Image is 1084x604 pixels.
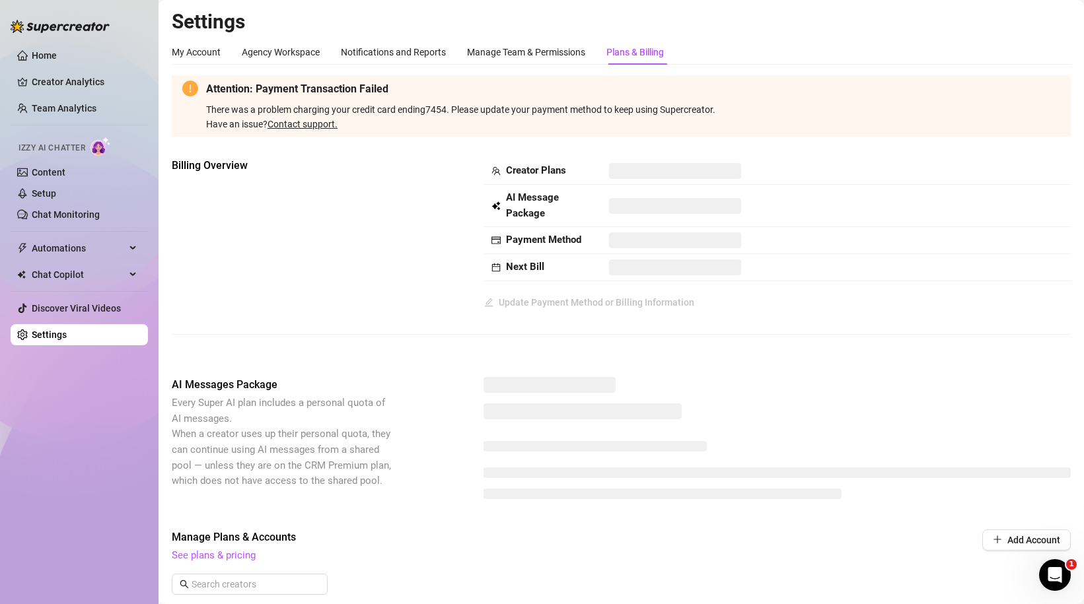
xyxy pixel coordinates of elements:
[1039,559,1071,591] iframe: Intercom live chat
[180,580,189,589] span: search
[341,45,446,59] div: Notifications and Reports
[506,191,559,219] strong: AI Message Package
[32,209,100,220] a: Chat Monitoring
[506,234,581,246] strong: Payment Method
[32,167,65,178] a: Content
[172,529,892,545] span: Manage Plans & Accounts
[182,81,198,96] span: exclamation-circle
[192,577,309,591] input: Search creators
[17,243,28,253] span: thunderbolt
[506,164,566,176] strong: Creator Plans
[1066,559,1077,570] span: 1
[32,238,126,259] span: Automations
[1007,535,1060,545] span: Add Account
[491,166,501,176] span: team
[32,103,96,114] a: Team Analytics
[172,549,256,561] a: See plans & pricing
[467,45,585,59] div: Manage Team & Permissions
[90,137,111,156] img: AI Chatter
[484,292,695,313] button: Update Payment Method or Billing Information
[993,535,1002,544] span: plus
[606,45,664,59] div: Plans & Billing
[506,261,544,273] strong: Next Bill
[172,377,394,393] span: AI Messages Package
[172,397,391,487] span: Every Super AI plan includes a personal quota of AI messages. When a creator uses up their person...
[18,142,85,154] span: Izzy AI Chatter
[268,119,338,129] a: Contact support.
[206,104,1060,131] span: There was a problem charging your credit card ending 7454 . Please update your payment method to ...
[206,117,1060,131] div: Have an issue?
[11,20,110,33] img: logo-BBDzfeDw.svg
[32,264,126,285] span: Chat Copilot
[32,71,137,92] a: Creator Analytics
[32,329,67,340] a: Settings
[491,263,501,272] span: calendar
[32,303,121,314] a: Discover Viral Videos
[242,45,320,59] div: Agency Workspace
[982,529,1071,551] button: Add Account
[172,158,394,174] span: Billing Overview
[32,50,57,61] a: Home
[17,270,26,279] img: Chat Copilot
[491,236,501,245] span: credit-card
[206,83,388,95] strong: Attention: Payment Transaction Failed
[32,188,56,199] a: Setup
[172,9,1071,34] h2: Settings
[172,45,221,59] div: My Account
